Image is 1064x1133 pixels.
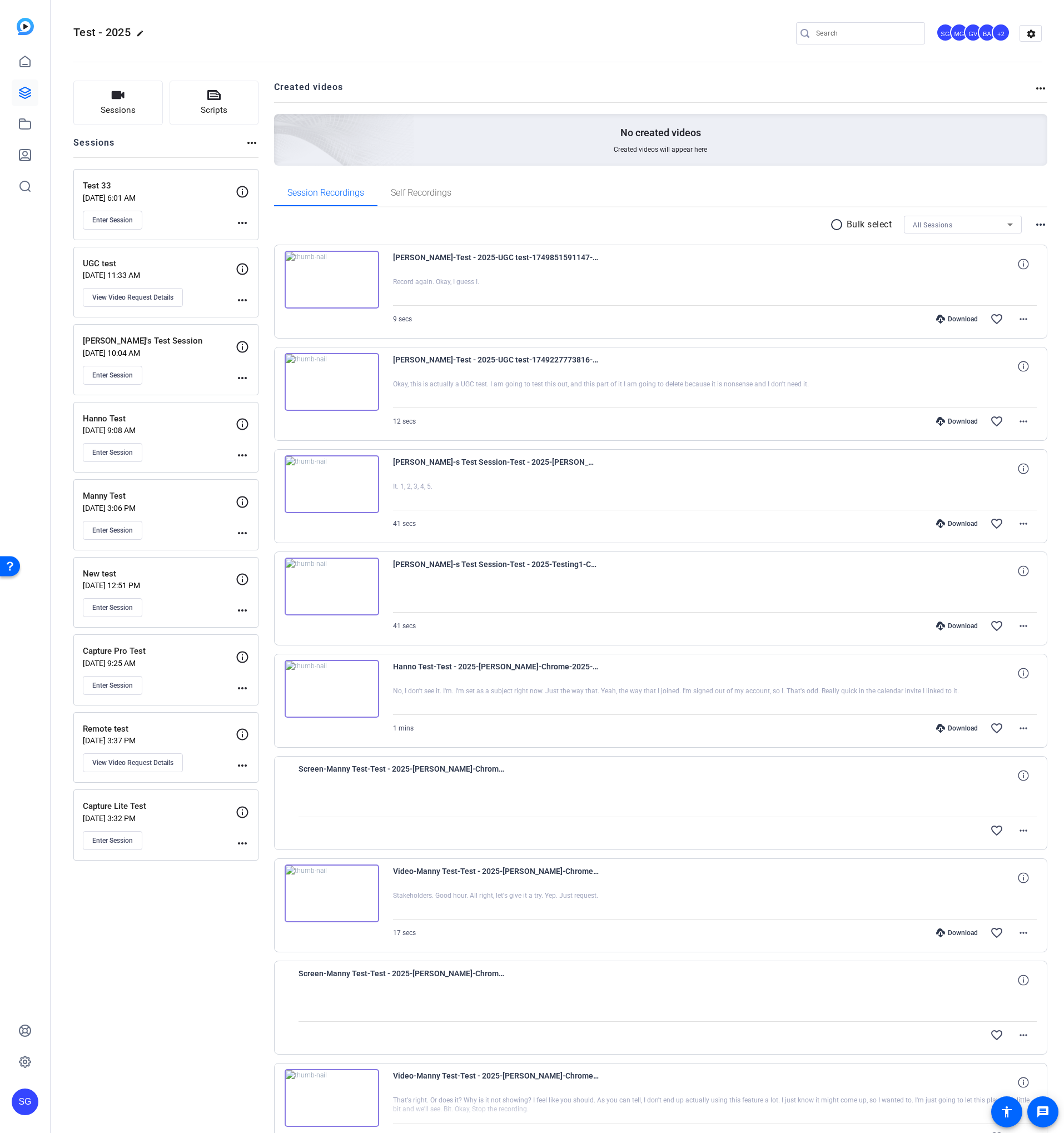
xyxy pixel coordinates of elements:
[150,4,415,245] img: Creted videos background
[931,519,983,528] div: Download
[931,928,983,937] div: Download
[964,23,983,43] ngx-avatar: Gert Viljoen
[83,645,236,658] p: Capture Pro Test
[83,736,236,745] p: [DATE] 3:37 PM
[17,18,34,35] img: blue-gradient.svg
[393,418,416,425] span: 12 secs
[830,218,847,231] mat-icon: radio_button_unchecked
[287,188,364,197] span: Session Recordings
[83,366,142,385] button: Enter Session
[1017,517,1030,530] mat-icon: more_horiz
[299,967,504,993] span: Screen-Manny Test-Test - 2025-[PERSON_NAME]-Chrome-2025-06-03-16-32-24-808-0
[245,136,258,150] mat-icon: more_horiz
[990,415,1003,428] mat-icon: favorite_border
[83,676,142,695] button: Enter Session
[285,1069,379,1127] img: thumb-nail
[236,759,249,772] mat-icon: more_horiz
[101,104,136,117] span: Sessions
[299,762,504,789] span: Screen-Manny Test-Test - 2025-[PERSON_NAME]-Chrome-2025-06-03-16-34-37-226-0
[393,724,414,732] span: 1 mins
[1017,619,1030,633] mat-icon: more_horiz
[83,271,236,280] p: [DATE] 11:33 AM
[931,724,983,733] div: Download
[393,660,599,687] span: Hanno Test-Test - 2025-[PERSON_NAME]-Chrome-2025-06-06-16-28-39-081-0
[393,251,599,277] span: [PERSON_NAME]-Test - 2025-UGC test-1749851591147-webcam
[92,371,133,380] span: Enter Session
[236,604,249,617] mat-icon: more_horiz
[201,104,227,117] span: Scripts
[936,23,956,43] ngx-avatar: Scott Grant
[83,659,236,668] p: [DATE] 9:25 AM
[393,622,416,630] span: 41 secs
[950,23,968,42] div: MG
[393,315,412,323] span: 9 secs
[285,864,379,922] img: thumb-nail
[990,619,1003,633] mat-icon: favorite_border
[83,211,142,230] button: Enter Session
[1020,26,1042,42] mat-icon: settings
[391,188,451,197] span: Self Recordings
[931,417,983,426] div: Download
[393,558,599,584] span: [PERSON_NAME]-s Test Session-Test - 2025-Testing1-Chrome-2025-06-06-17-17-19-861-0
[1017,722,1030,735] mat-icon: more_horiz
[83,426,236,435] p: [DATE] 9:08 AM
[1017,926,1030,940] mat-icon: more_horiz
[83,443,142,462] button: Enter Session
[620,126,701,140] p: No created videos
[990,926,1003,940] mat-icon: favorite_border
[1017,415,1030,428] mat-icon: more_horiz
[393,520,416,528] span: 41 secs
[92,448,133,457] span: Enter Session
[285,251,379,309] img: thumb-nail
[83,180,236,192] p: Test 33
[950,23,969,43] ngx-avatar: Manuel Grados-Andrade
[83,814,236,823] p: [DATE] 3:32 PM
[83,521,142,540] button: Enter Session
[1000,1105,1013,1119] mat-icon: accessibility
[83,831,142,850] button: Enter Session
[83,335,236,347] p: [PERSON_NAME]'s Test Session
[236,216,249,230] mat-icon: more_horiz
[990,1028,1003,1042] mat-icon: favorite_border
[285,558,379,615] img: thumb-nail
[236,294,249,307] mat-icon: more_horiz
[170,81,259,125] button: Scripts
[83,723,236,736] p: Remote test
[92,681,133,690] span: Enter Session
[92,836,133,845] span: Enter Session
[931,622,983,630] div: Download
[92,758,173,767] span: View Video Request Details
[913,221,952,229] span: All Sessions
[847,218,892,231] p: Bulk select
[83,288,183,307] button: View Video Request Details
[236,837,249,850] mat-icon: more_horiz
[83,753,183,772] button: View Video Request Details
[12,1089,38,1115] div: SG
[83,349,236,357] p: [DATE] 10:04 AM
[92,526,133,535] span: Enter Session
[92,603,133,612] span: Enter Session
[1017,824,1030,837] mat-icon: more_horiz
[816,27,916,40] input: Search
[83,598,142,617] button: Enter Session
[285,455,379,513] img: thumb-nail
[73,136,115,157] h2: Sessions
[964,23,982,42] div: GV
[1034,218,1047,231] mat-icon: more_horiz
[393,455,599,482] span: [PERSON_NAME]-s Test Session-Test - 2025-[PERSON_NAME]-Chrome-2025-06-06-17-17-19-861-1
[1017,1028,1030,1042] mat-icon: more_horiz
[393,353,599,380] span: [PERSON_NAME]-Test - 2025-UGC test-1749227773816-webcam
[992,23,1010,42] div: +2
[83,413,236,425] p: Hanno Test
[236,449,249,462] mat-icon: more_horiz
[73,26,131,39] span: Test - 2025
[92,216,133,225] span: Enter Session
[1017,312,1030,326] mat-icon: more_horiz
[978,23,997,43] ngx-avatar: Benjamin Allen
[136,29,150,43] mat-icon: edit
[236,682,249,695] mat-icon: more_horiz
[83,568,236,580] p: New test
[83,193,236,202] p: [DATE] 6:01 AM
[73,81,163,125] button: Sessions
[274,81,1035,102] h2: Created videos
